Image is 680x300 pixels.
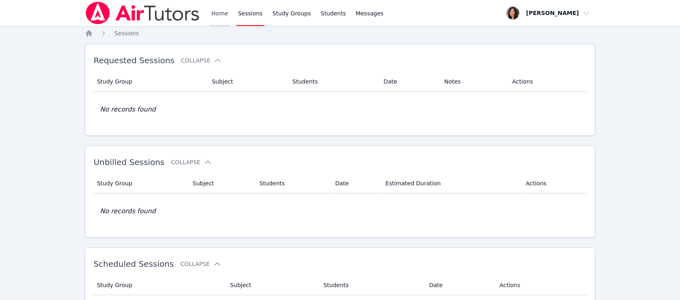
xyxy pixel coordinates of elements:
[439,72,507,92] th: Notes
[93,174,188,193] th: Study Group
[85,29,595,37] nav: Breadcrumb
[330,174,380,193] th: Date
[114,30,139,36] span: Sessions
[93,259,174,269] span: Scheduled Sessions
[225,275,318,295] th: Subject
[93,157,164,167] span: Unbilled Sessions
[85,2,200,24] img: Air Tutors
[93,193,586,229] td: No records found
[287,72,379,92] th: Students
[494,275,587,295] th: Actions
[181,56,222,64] button: Collapse
[380,174,520,193] th: Estimated Duration
[379,72,439,92] th: Date
[93,56,174,65] span: Requested Sessions
[424,275,494,295] th: Date
[520,174,586,193] th: Actions
[207,72,287,92] th: Subject
[93,92,586,127] td: No records found
[318,275,424,295] th: Students
[93,275,225,295] th: Study Group
[114,29,139,37] a: Sessions
[255,174,330,193] th: Students
[507,72,586,92] th: Actions
[356,9,384,17] span: Messages
[188,174,255,193] th: Subject
[180,260,221,268] button: Collapse
[171,158,212,166] button: Collapse
[93,72,207,92] th: Study Group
